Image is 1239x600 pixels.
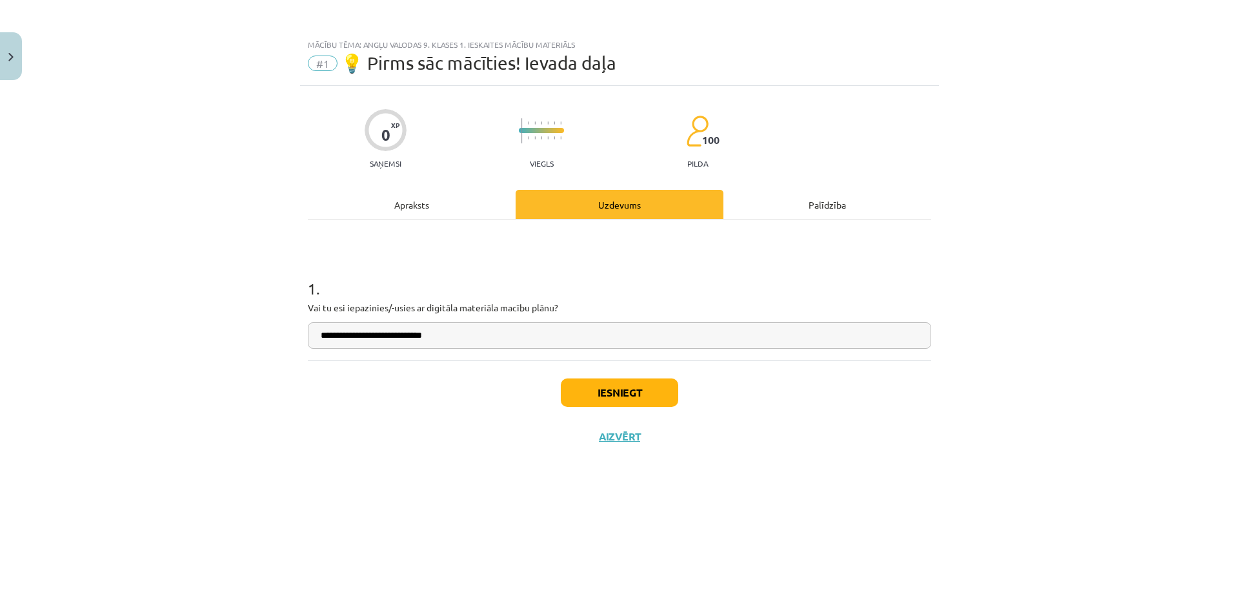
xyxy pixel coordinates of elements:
[308,301,931,315] p: Vai tu esi iepazinies/-usies ar digitāla materiāla macību plānu?
[341,52,616,74] span: 💡 Pirms sāc mācīties! Ievada daļa
[547,136,549,140] img: icon-short-line-57e1e144782c952c97e751825c79c345078a6d821885a25fce030b3d8c18986b.svg
[516,190,723,219] div: Uzdevums
[686,115,709,147] img: students-c634bb4e5e11cddfef0936a35e636f08e4e9abd3cc4e673bd6f9a4125e45ecb1.svg
[560,121,561,125] img: icon-short-line-57e1e144782c952c97e751825c79c345078a6d821885a25fce030b3d8c18986b.svg
[528,136,529,140] img: icon-short-line-57e1e144782c952c97e751825c79c345078a6d821885a25fce030b3d8c18986b.svg
[687,159,708,168] p: pilda
[554,136,555,140] img: icon-short-line-57e1e144782c952c97e751825c79c345078a6d821885a25fce030b3d8c18986b.svg
[541,121,542,125] img: icon-short-line-57e1e144782c952c97e751825c79c345078a6d821885a25fce030b3d8c18986b.svg
[541,136,542,140] img: icon-short-line-57e1e144782c952c97e751825c79c345078a6d821885a25fce030b3d8c18986b.svg
[595,430,644,443] button: Aizvērt
[723,190,931,219] div: Palīdzība
[528,121,529,125] img: icon-short-line-57e1e144782c952c97e751825c79c345078a6d821885a25fce030b3d8c18986b.svg
[381,126,390,144] div: 0
[308,40,931,49] div: Mācību tēma: Angļu valodas 9. klases 1. ieskaites mācību materiāls
[308,257,931,297] h1: 1 .
[547,121,549,125] img: icon-short-line-57e1e144782c952c97e751825c79c345078a6d821885a25fce030b3d8c18986b.svg
[534,136,536,140] img: icon-short-line-57e1e144782c952c97e751825c79c345078a6d821885a25fce030b3d8c18986b.svg
[365,159,407,168] p: Saņemsi
[530,159,554,168] p: Viegls
[702,134,720,146] span: 100
[554,121,555,125] img: icon-short-line-57e1e144782c952c97e751825c79c345078a6d821885a25fce030b3d8c18986b.svg
[8,53,14,61] img: icon-close-lesson-0947bae3869378f0d4975bcd49f059093ad1ed9edebbc8119c70593378902aed.svg
[534,121,536,125] img: icon-short-line-57e1e144782c952c97e751825c79c345078a6d821885a25fce030b3d8c18986b.svg
[308,56,337,71] span: #1
[561,378,678,407] button: Iesniegt
[521,118,523,143] img: icon-long-line-d9ea69661e0d244f92f715978eff75569469978d946b2353a9bb055b3ed8787d.svg
[391,121,399,129] span: XP
[308,190,516,219] div: Apraksts
[560,136,561,140] img: icon-short-line-57e1e144782c952c97e751825c79c345078a6d821885a25fce030b3d8c18986b.svg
